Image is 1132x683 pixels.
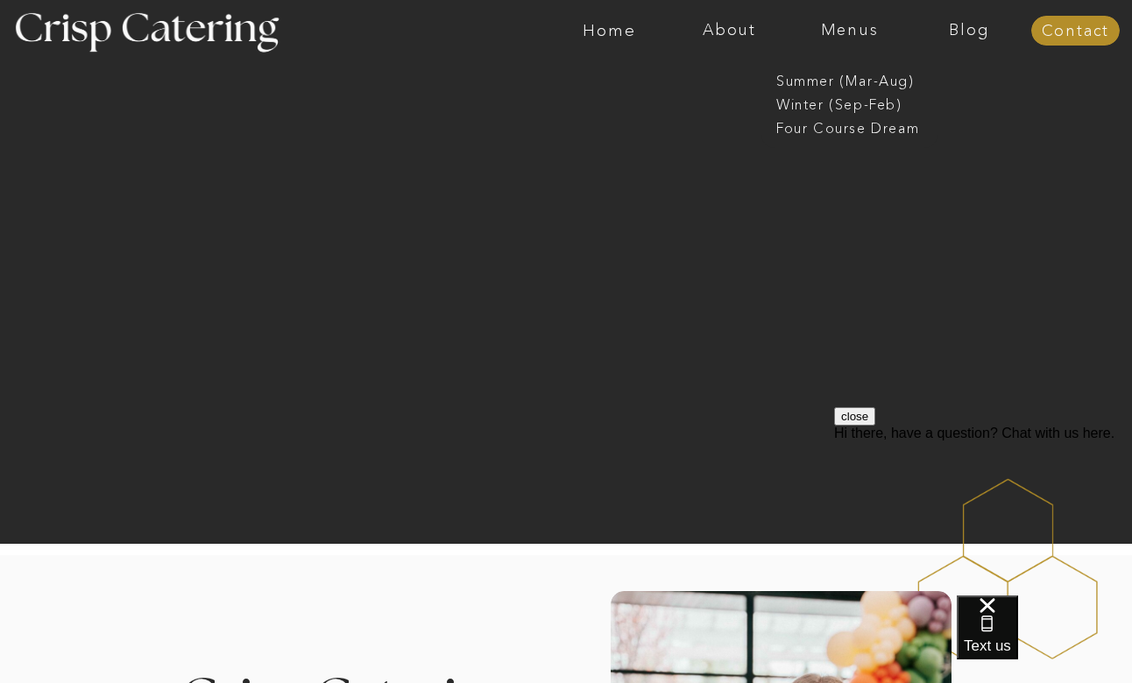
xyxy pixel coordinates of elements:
[909,22,1029,39] a: Blog
[789,22,909,39] a: Menus
[1031,23,1120,40] a: Contact
[776,95,920,111] a: Winter (Sep-Feb)
[549,22,669,39] a: Home
[834,407,1132,617] iframe: podium webchat widget prompt
[776,71,933,88] a: Summer (Mar-Aug)
[776,118,933,135] a: Four Course Dream
[669,22,789,39] a: About
[957,595,1132,683] iframe: podium webchat widget bubble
